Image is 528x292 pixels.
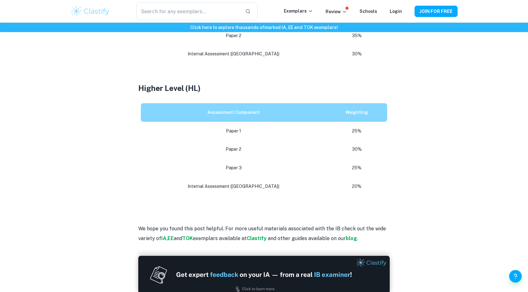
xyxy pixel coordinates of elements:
p: Paper 3 [146,164,321,172]
img: Clastify logo [70,5,110,18]
p: Assessment Component [146,108,321,117]
p: Paper 1 [146,127,321,135]
p: Internal Assessment ([GEOGRAPHIC_DATA]) [146,182,321,191]
p: Internal Assessment ([GEOGRAPHIC_DATA]) [146,50,321,58]
button: Help and Feedback [509,270,522,283]
a: Clastify [247,235,268,241]
a: blog [346,235,357,241]
p: 30% [331,50,382,58]
p: We hope you found this post helpful. For more useful materials associated with the IB check out t... [138,224,390,243]
h6: Click here to explore thousands of marked IA, EE and TOK exemplars ! [1,24,527,31]
p: Paper 2 [146,145,321,154]
p: 35% [331,31,382,40]
a: IA [161,235,167,241]
p: 30% [331,145,382,154]
h3: Higher Level (HL) [138,82,390,94]
p: 20% [331,182,382,191]
p: Review [326,8,347,15]
p: Paper 2 [146,31,321,40]
p: Weighting [331,108,382,117]
a: Login [390,9,402,14]
input: Search for any exemplars... [136,3,240,20]
button: JOIN FOR FREE [415,6,458,17]
p: 25% [331,164,382,172]
a: Schools [360,9,377,14]
strong: Clastify [247,235,267,241]
a: TOK [182,235,193,241]
p: Exemplars [284,8,313,14]
a: EE [168,235,174,241]
p: 25% [331,127,382,135]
